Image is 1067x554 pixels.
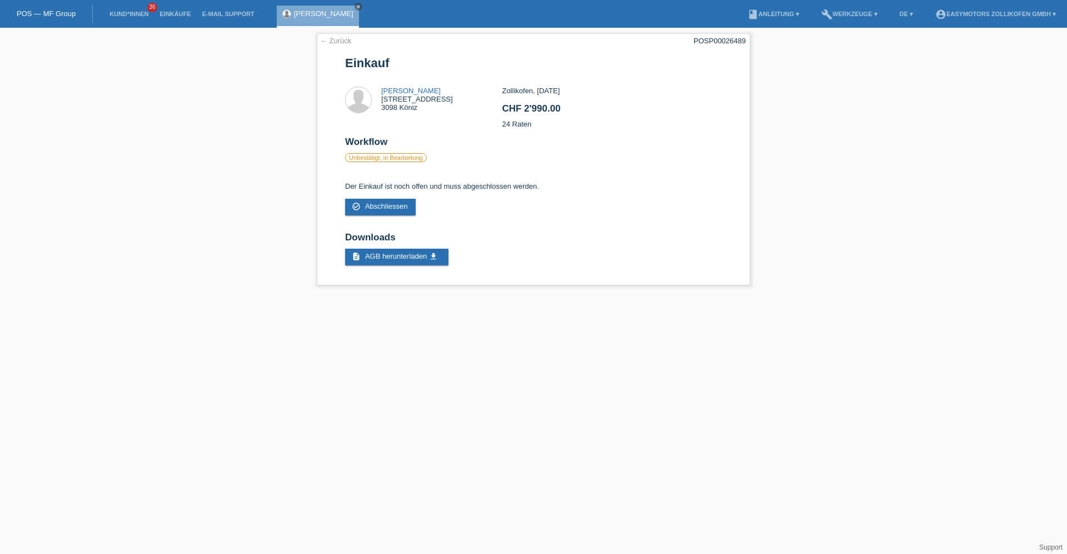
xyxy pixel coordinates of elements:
[821,9,832,20] i: build
[345,199,416,215] a: check_circle_outline Abschliessen
[355,3,362,11] a: close
[502,87,721,137] div: Zollikofen, [DATE] 24 Raten
[345,249,448,265] a: description AGB herunterladen get_app
[381,87,453,112] div: [STREET_ADDRESS] 3098 Köniz
[345,137,722,153] h2: Workflow
[17,9,76,18] a: POS — MF Group
[935,9,946,20] i: account_circle
[320,37,351,45] a: ← Zurück
[365,202,408,210] span: Abschliessen
[345,56,722,70] h1: Einkauf
[356,4,361,9] i: close
[345,232,722,249] h2: Downloads
[345,182,722,190] p: Der Einkauf ist noch offen und muss abgeschlossen werden.
[742,11,805,17] a: bookAnleitung ▾
[816,11,883,17] a: buildWerkzeuge ▾
[747,9,759,20] i: book
[197,11,260,17] a: E-Mail Support
[352,202,361,211] i: check_circle_outline
[147,3,157,12] span: 36
[294,9,353,18] a: [PERSON_NAME]
[1039,543,1063,551] a: Support
[154,11,196,17] a: Einkäufe
[894,11,919,17] a: DE ▾
[930,11,1061,17] a: account_circleEasymotors Zollikofen GmbH ▾
[502,103,721,120] h2: CHF 2'990.00
[365,252,427,260] span: AGB herunterladen
[429,252,438,261] i: get_app
[381,87,441,95] a: [PERSON_NAME]
[345,153,427,162] label: Unbestätigt, in Bearbeitung
[694,37,746,45] div: POSP00026489
[352,252,361,261] i: description
[104,11,154,17] a: Kund*innen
